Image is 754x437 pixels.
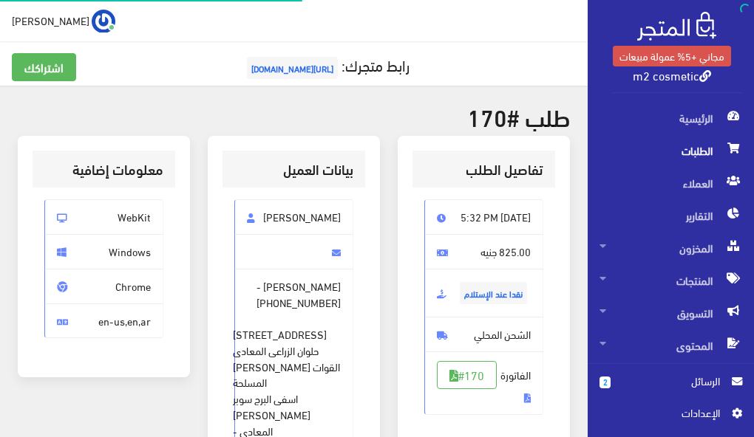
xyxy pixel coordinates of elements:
[622,373,720,389] span: الرسائل
[600,297,742,329] span: التسويق
[600,405,742,428] a: اﻹعدادات
[588,167,754,199] a: العملاء
[424,317,543,352] span: الشحن المحلي
[637,12,716,41] img: .
[611,405,719,421] span: اﻹعدادات
[600,102,742,134] span: الرئيسية
[600,167,742,199] span: العملاء
[12,9,115,32] a: ... [PERSON_NAME]
[613,46,731,66] a: مجاني +5% عمولة مبيعات
[44,162,163,176] h3: معلومات إضافية
[424,162,543,176] h3: تفاصيل الطلب
[600,134,742,167] span: الطلبات
[588,199,754,232] a: التقارير
[600,329,742,362] span: المحتوى
[234,162,353,176] h3: بيانات العميل
[633,64,711,86] a: m2 cosmetic
[588,329,754,362] a: المحتوى
[12,11,89,30] span: [PERSON_NAME]
[257,295,341,311] span: [PHONE_NUMBER]
[460,282,527,304] span: نقدا عند الإستلام
[600,264,742,297] span: المنتجات
[600,199,742,232] span: التقارير
[588,134,754,167] a: الطلبات
[44,269,163,304] span: Chrome
[243,51,410,78] a: رابط متجرك:[URL][DOMAIN_NAME]
[424,199,543,235] span: [DATE] 5:32 PM
[234,199,353,235] span: [PERSON_NAME]
[600,373,742,405] a: 2 الرسائل
[424,351,543,415] span: الفاتورة
[18,103,570,129] h2: طلب #170
[12,53,76,81] a: اشتراكك
[588,102,754,134] a: الرئيسية
[588,264,754,297] a: المنتجات
[44,199,163,235] span: WebKit
[44,234,163,269] span: Windows
[44,303,163,339] span: en-us,en,ar
[437,361,497,389] a: #170
[92,10,115,33] img: ...
[600,376,611,388] span: 2
[247,57,338,79] span: [URL][DOMAIN_NAME]
[588,232,754,264] a: المخزون
[424,234,543,269] span: 825.00 جنيه
[600,232,742,264] span: المخزون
